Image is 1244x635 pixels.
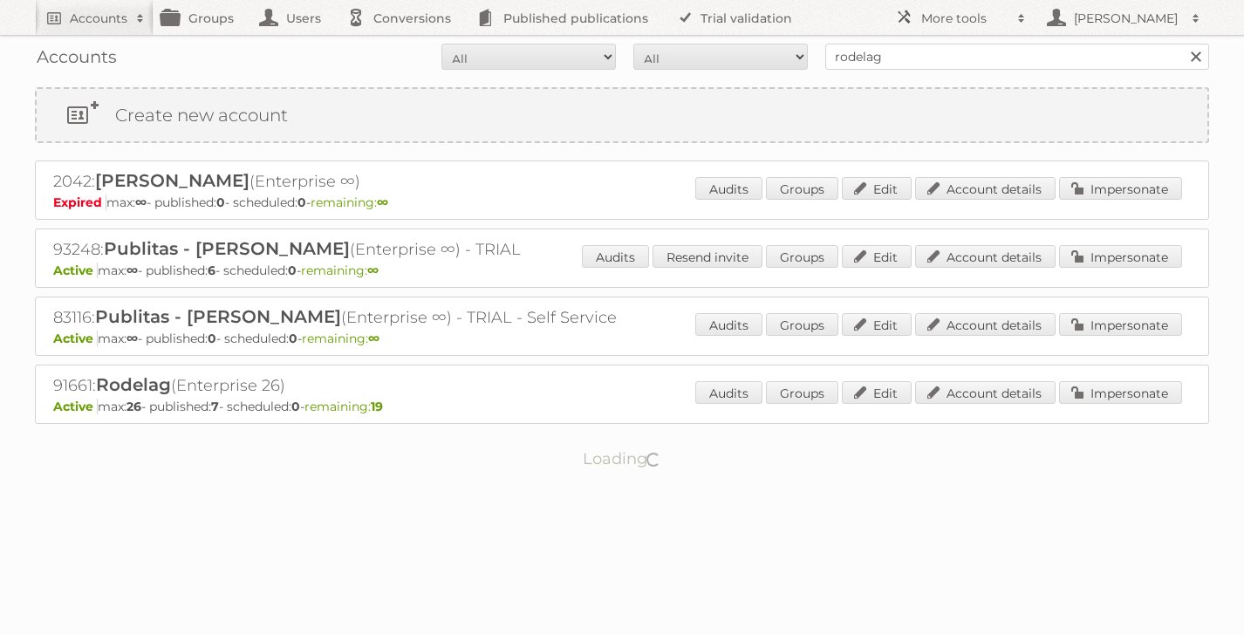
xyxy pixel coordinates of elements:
[842,245,912,268] a: Edit
[528,441,717,476] p: Loading
[377,195,388,210] strong: ∞
[95,306,341,327] span: Publitas - [PERSON_NAME]
[915,313,1056,336] a: Account details
[1059,381,1182,404] a: Impersonate
[208,331,216,346] strong: 0
[53,195,106,210] span: Expired
[766,381,838,404] a: Groups
[53,195,1191,210] p: max: - published: - scheduled: -
[216,195,225,210] strong: 0
[301,263,379,278] span: remaining:
[291,399,300,414] strong: 0
[653,245,762,268] a: Resend invite
[368,331,379,346] strong: ∞
[53,170,664,193] h2: 2042: (Enterprise ∞)
[302,331,379,346] span: remaining:
[1070,10,1183,27] h2: [PERSON_NAME]
[135,195,147,210] strong: ∞
[766,313,838,336] a: Groups
[53,331,1191,346] p: max: - published: - scheduled: -
[289,331,297,346] strong: 0
[53,263,98,278] span: Active
[304,399,383,414] span: remaining:
[695,381,762,404] a: Audits
[695,313,762,336] a: Audits
[104,238,350,259] span: Publitas - [PERSON_NAME]
[211,399,219,414] strong: 7
[53,263,1191,278] p: max: - published: - scheduled: -
[37,89,1207,141] a: Create new account
[842,177,912,200] a: Edit
[371,399,383,414] strong: 19
[766,177,838,200] a: Groups
[1059,177,1182,200] a: Impersonate
[53,374,664,397] h2: 91661: (Enterprise 26)
[915,245,1056,268] a: Account details
[921,10,1008,27] h2: More tools
[297,195,306,210] strong: 0
[915,381,1056,404] a: Account details
[126,263,138,278] strong: ∞
[126,399,141,414] strong: 26
[582,245,649,268] a: Audits
[70,10,127,27] h2: Accounts
[208,263,215,278] strong: 6
[53,399,98,414] span: Active
[311,195,388,210] span: remaining:
[53,331,98,346] span: Active
[915,177,1056,200] a: Account details
[842,381,912,404] a: Edit
[1059,313,1182,336] a: Impersonate
[1059,245,1182,268] a: Impersonate
[53,306,664,329] h2: 83116: (Enterprise ∞) - TRIAL - Self Service
[766,245,838,268] a: Groups
[53,238,664,261] h2: 93248: (Enterprise ∞) - TRIAL
[96,374,171,395] span: Rodelag
[842,313,912,336] a: Edit
[288,263,297,278] strong: 0
[695,177,762,200] a: Audits
[95,170,249,191] span: [PERSON_NAME]
[367,263,379,278] strong: ∞
[53,399,1191,414] p: max: - published: - scheduled: -
[126,331,138,346] strong: ∞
